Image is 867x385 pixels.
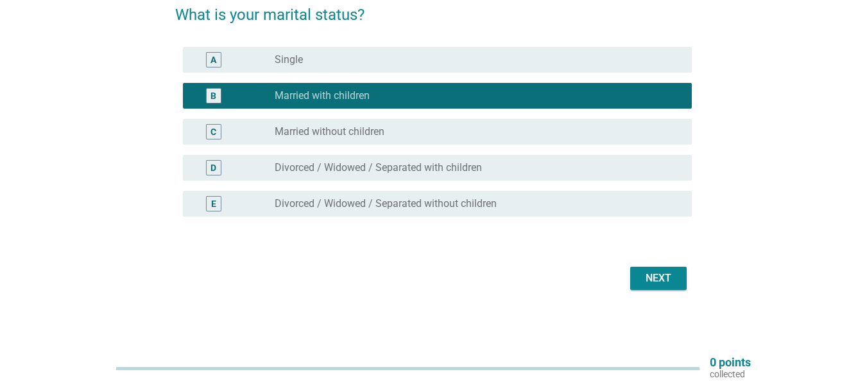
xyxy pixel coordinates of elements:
[275,53,303,66] label: Single
[210,125,216,139] div: C
[275,197,497,210] label: Divorced / Widowed / Separated without children
[275,89,370,102] label: Married with children
[710,357,751,368] p: 0 points
[210,161,216,175] div: D
[630,267,687,290] button: Next
[211,197,216,211] div: E
[710,368,751,380] p: collected
[275,161,482,174] label: Divorced / Widowed / Separated with children
[210,53,216,67] div: A
[275,125,384,138] label: Married without children
[640,271,676,286] div: Next
[210,89,216,103] div: B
